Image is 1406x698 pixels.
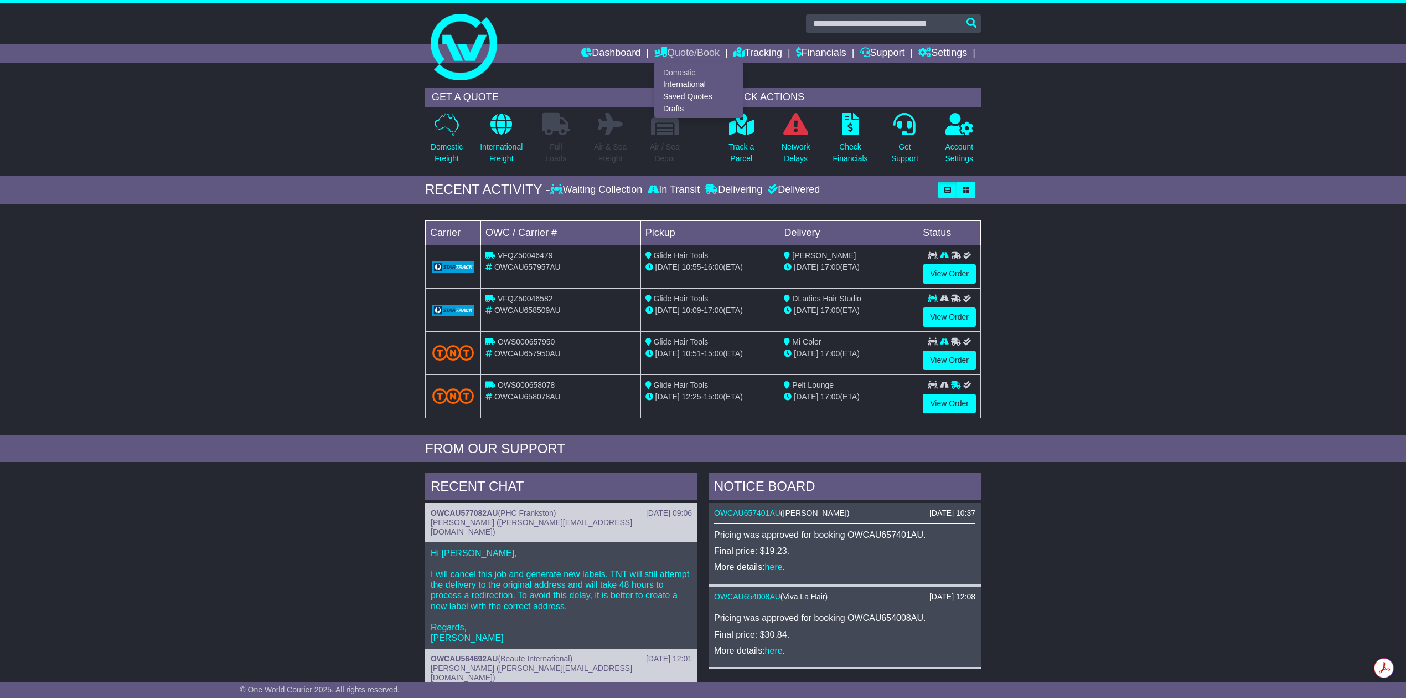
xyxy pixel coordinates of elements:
[640,220,779,245] td: Pickup
[240,685,400,694] span: © One World Courier 2025. All rights reserved.
[714,592,780,601] a: OWCAU654008AU
[645,184,702,196] div: In Transit
[794,349,818,358] span: [DATE]
[779,220,918,245] td: Delivery
[784,391,913,403] div: (ETA)
[820,349,840,358] span: 17:00
[654,251,709,260] span: Glide Hair Tools
[645,391,775,403] div: - (ETA)
[714,592,975,602] div: ( )
[646,654,692,664] div: [DATE] 12:01
[655,79,742,91] a: International
[704,349,723,358] span: 15:00
[918,220,981,245] td: Status
[820,392,840,401] span: 17:00
[682,349,701,358] span: 10:51
[494,392,561,401] span: OWCAU658078AU
[929,592,975,602] div: [DATE] 12:08
[431,664,632,682] span: [PERSON_NAME] ([PERSON_NAME][EMAIL_ADDRESS][DOMAIN_NAME])
[783,592,825,601] span: Viva La Hair
[431,654,692,664] div: ( )
[498,337,555,346] span: OWS000657950
[550,184,645,196] div: Waiting Collection
[792,294,861,303] span: DLadies Hair Studio
[945,112,974,171] a: AccountSettings
[426,220,481,245] td: Carrier
[645,348,775,360] div: - (ETA)
[425,441,981,457] div: FROM OUR SUPPORT
[682,263,701,271] span: 10:55
[728,112,754,171] a: Track aParcel
[792,251,856,260] span: [PERSON_NAME]
[581,44,640,63] a: Dashboard
[792,337,821,346] span: Mi Color
[655,392,680,401] span: [DATE]
[794,392,818,401] span: [DATE]
[820,306,840,315] span: 17:00
[929,509,975,518] div: [DATE] 10:37
[498,294,553,303] span: VFQZ50046582
[765,562,783,572] a: here
[918,44,967,63] a: Settings
[923,307,976,327] a: View Order
[494,263,561,271] span: OWCAU657957AU
[481,220,641,245] td: OWC / Carrier #
[500,509,554,517] span: PHC Frankston
[431,654,498,663] a: OWCAU564692AU
[765,646,783,655] a: here
[498,251,553,260] span: VFQZ50046479
[654,44,720,63] a: Quote/Book
[425,473,697,503] div: RECENT CHAT
[833,112,869,171] a: CheckFinancials
[733,44,782,63] a: Tracking
[430,112,463,171] a: DomesticFreight
[714,509,780,517] a: OWCAU657401AU
[645,305,775,316] div: - (ETA)
[784,305,913,316] div: (ETA)
[704,263,723,271] span: 16:00
[655,306,680,315] span: [DATE]
[714,613,975,623] p: Pricing was approved for booking OWCAU654008AU.
[425,88,686,107] div: GET A QUOTE
[655,349,680,358] span: [DATE]
[655,66,742,79] a: Domestic
[654,63,743,118] div: Quote/Book
[820,263,840,271] span: 17:00
[704,392,723,401] span: 15:00
[923,351,976,370] a: View Order
[594,141,627,165] p: Air & Sea Freight
[860,44,905,63] a: Support
[645,261,775,273] div: - (ETA)
[704,306,723,315] span: 17:00
[891,141,918,165] p: Get Support
[794,306,818,315] span: [DATE]
[655,263,680,271] span: [DATE]
[714,562,975,572] p: More details: .
[784,348,913,360] div: (ETA)
[782,141,810,165] p: Network Delays
[891,112,919,171] a: GetSupport
[432,388,474,403] img: TNT_Domestic.png
[796,44,846,63] a: Financials
[714,509,975,518] div: ( )
[783,509,847,517] span: [PERSON_NAME]
[650,141,680,165] p: Air / Sea Depot
[714,629,975,640] p: Final price: $30.84.
[542,141,570,165] p: Full Loads
[702,184,765,196] div: Delivering
[714,530,975,540] p: Pricing was approved for booking OWCAU657401AU.
[480,141,523,165] p: International Freight
[431,509,692,518] div: ( )
[431,518,632,536] span: [PERSON_NAME] ([PERSON_NAME][EMAIL_ADDRESS][DOMAIN_NAME])
[765,184,820,196] div: Delivered
[425,182,550,198] div: RECENT ACTIVITY -
[923,394,976,413] a: View Order
[714,645,975,656] p: More details: .
[923,264,976,284] a: View Order
[794,263,818,271] span: [DATE]
[784,261,913,273] div: (ETA)
[432,345,474,360] img: TNT_Domestic.png
[494,349,561,358] span: OWCAU657950AU
[682,306,701,315] span: 10:09
[431,548,692,644] p: Hi [PERSON_NAME], I will cancel this job and generate new labels. TNT will still attempt the deli...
